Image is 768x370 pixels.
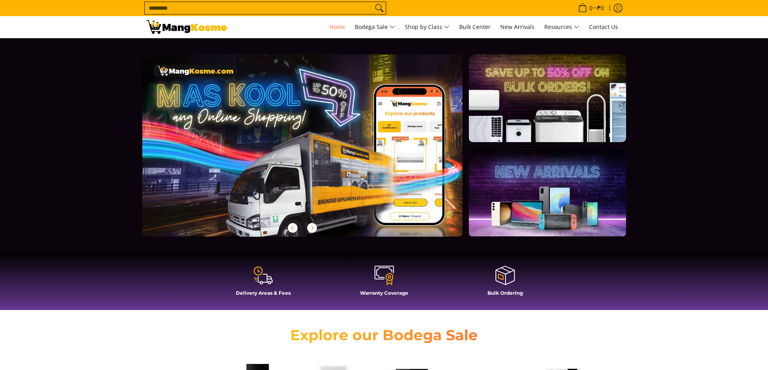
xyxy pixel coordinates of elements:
[328,265,441,302] a: Warranty Coverage
[588,5,594,11] span: 0
[207,290,320,296] h4: Delivery Areas & Fees
[351,16,399,38] a: Bodega Sale
[589,23,618,31] span: Contact Us
[401,16,454,38] a: Shop by Class
[207,265,320,302] a: Delivery Areas & Fees
[267,326,501,344] h2: Explore our Bodega Sale
[146,20,227,34] img: Mang Kosme: Your Home Appliances Warehouse Sale Partner!
[373,2,386,14] button: Search
[576,4,606,12] span: •
[449,290,562,296] h4: Bulk Ordering
[355,22,395,32] span: Bodega Sale
[459,23,491,31] span: Bulk Center
[235,16,622,38] nav: Main Menu
[284,219,302,237] button: Previous
[596,5,605,11] span: ₱0
[325,16,349,38] a: Home
[142,54,489,250] a: More
[500,23,535,31] span: New Arrivals
[405,22,450,32] span: Shop by Class
[544,22,579,32] span: Resources
[329,23,345,31] span: Home
[328,290,441,296] h4: Warranty Coverage
[449,265,562,302] a: Bulk Ordering
[455,16,495,38] a: Bulk Center
[303,219,321,237] button: Next
[585,16,622,38] a: Contact Us
[540,16,583,38] a: Resources
[496,16,539,38] a: New Arrivals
